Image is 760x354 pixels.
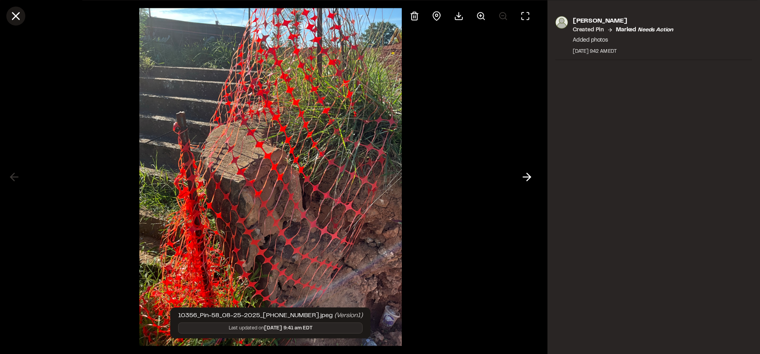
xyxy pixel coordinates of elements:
button: Toggle Fullscreen [516,6,535,25]
button: Close modal [6,6,25,25]
p: Marked [616,25,673,34]
button: Next photo [517,168,536,187]
p: Added photos [573,36,673,44]
p: [PERSON_NAME] [573,16,673,25]
div: View pin on map [427,6,446,25]
em: needs action [638,27,673,32]
div: [DATE] 9:42 AM EDT [573,48,673,55]
button: Zoom in [471,6,490,25]
p: Created Pin [573,25,604,34]
img: photo [555,16,568,29]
